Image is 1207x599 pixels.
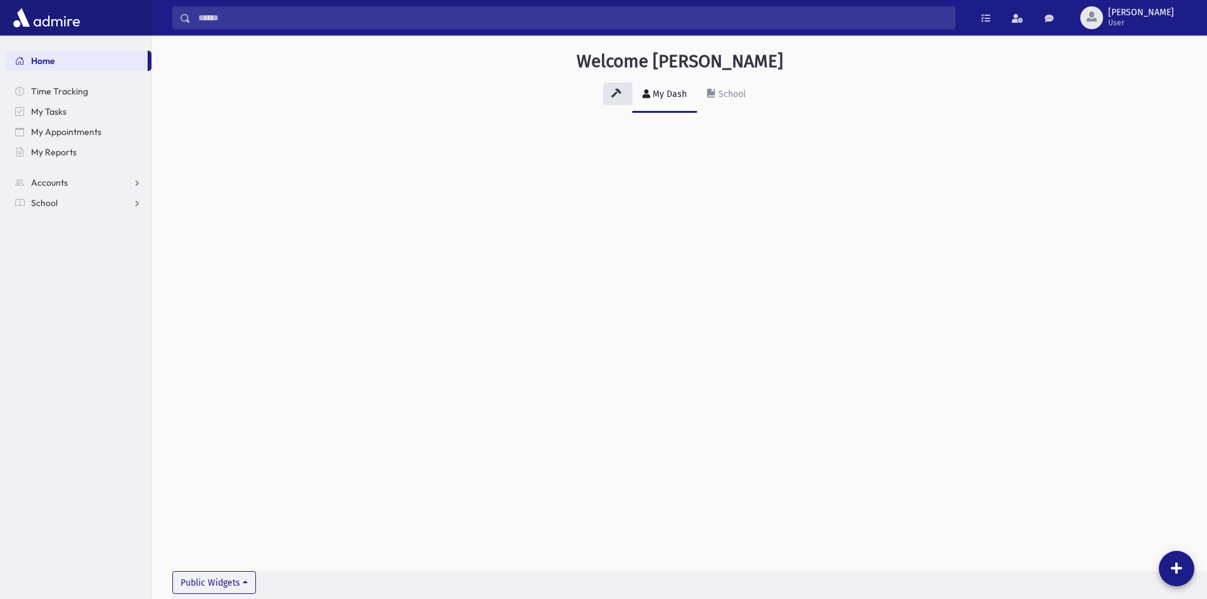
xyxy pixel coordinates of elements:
span: Accounts [31,177,68,188]
div: My Dash [650,89,687,100]
div: School [716,89,746,100]
a: School [5,193,151,213]
a: Accounts [5,172,151,193]
a: My Reports [5,142,151,162]
span: Home [31,55,55,67]
button: Public Widgets [172,571,256,594]
a: My Tasks [5,101,151,122]
h3: Welcome [PERSON_NAME] [577,51,783,72]
span: My Reports [31,146,77,158]
a: My Dash [632,77,697,113]
img: AdmirePro [10,5,83,30]
a: Home [5,51,148,71]
span: My Appointments [31,126,101,138]
span: School [31,197,58,209]
span: Time Tracking [31,86,88,97]
a: Time Tracking [5,81,151,101]
span: My Tasks [31,106,67,117]
input: Search [191,6,955,29]
span: User [1108,18,1174,28]
a: My Appointments [5,122,151,142]
span: [PERSON_NAME] [1108,8,1174,18]
a: School [697,77,756,113]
